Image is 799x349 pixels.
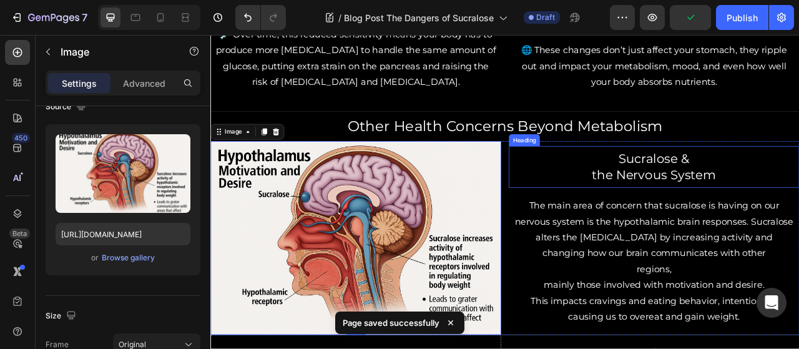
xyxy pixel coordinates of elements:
[716,5,768,30] button: Publish
[56,134,190,213] img: preview-image
[386,288,743,308] p: regions,
[56,223,190,245] input: https://example.com/image.jpg
[343,317,439,329] p: Page saved successfully
[5,5,93,30] button: 7
[82,10,87,25] p: 7
[102,252,155,263] div: Browse gallery
[382,129,416,140] div: Heading
[61,44,167,59] p: Image
[210,35,799,349] iframe: Design area
[101,252,155,264] button: Browse gallery
[338,11,341,24] span: /
[62,77,97,90] p: Settings
[757,288,787,318] div: Open Intercom Messenger
[727,11,758,24] div: Publish
[46,308,79,325] div: Size
[91,250,99,265] span: or
[386,10,743,71] p: 🌐 These changes don’t just affect your stomach, they ripple out and impact your metabolism, mood,...
[9,229,30,238] div: Beta
[235,5,286,30] div: Undo/Redo
[46,99,89,116] div: Source
[386,308,743,328] p: mainly those involved with motivation and desire.
[123,77,165,90] p: Advanced
[386,207,743,288] p: The main area of concern that sucralose is having on our nervous system is the hypothalamic brain...
[16,118,42,129] div: Image
[385,147,744,190] h2: Sucralose & the Nervous System
[12,133,30,143] div: 450
[536,12,555,23] span: Draft
[344,11,494,24] span: Blog Post The Dangers of Sucralose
